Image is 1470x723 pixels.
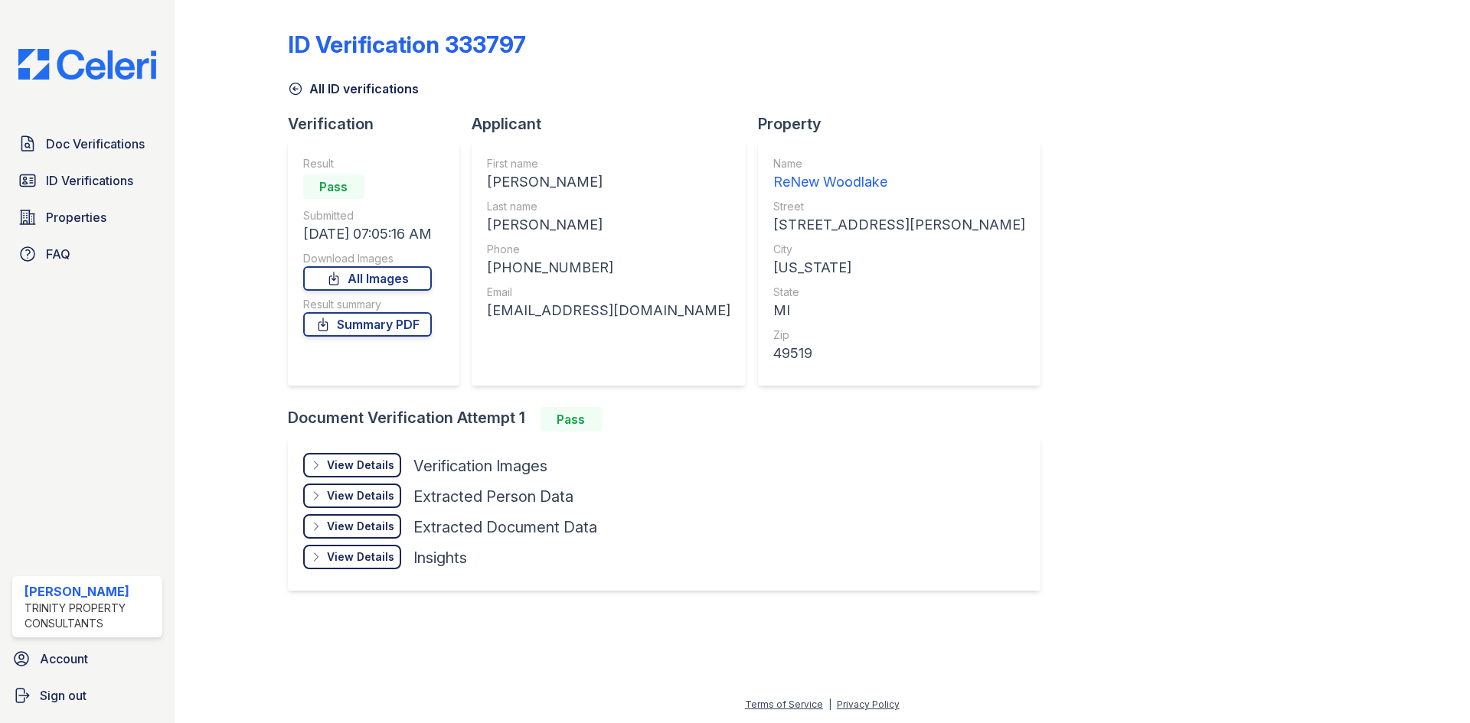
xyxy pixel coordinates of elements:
[327,458,394,473] div: View Details
[773,199,1025,214] div: Street
[6,680,168,711] a: Sign out
[288,113,472,135] div: Verification
[24,582,156,601] div: [PERSON_NAME]
[303,156,432,171] div: Result
[303,174,364,199] div: Pass
[12,202,162,233] a: Properties
[327,488,394,503] div: View Details
[303,251,432,266] div: Download Images
[758,113,1053,135] div: Property
[12,129,162,159] a: Doc Verifications
[413,516,597,538] div: Extracted Document Data
[6,643,168,674] a: Account
[487,171,730,193] div: [PERSON_NAME]
[472,113,758,135] div: Applicant
[288,407,1053,432] div: Document Verification Attempt 1
[303,297,432,312] div: Result summary
[745,699,823,710] a: Terms of Service
[487,285,730,300] div: Email
[487,257,730,278] div: [PHONE_NUMBER]
[773,156,1025,171] div: Name
[24,601,156,631] div: Trinity Property Consultants
[487,214,730,236] div: [PERSON_NAME]
[773,156,1025,193] a: Name ReNew Woodlake
[46,208,106,226] span: Properties
[327,549,394,565] div: View Details
[46,135,145,153] span: Doc Verifications
[288,80,419,98] a: All ID verifications
[828,699,831,710] div: |
[541,407,602,432] div: Pass
[773,257,1025,278] div: [US_STATE]
[773,171,1025,193] div: ReNew Woodlake
[837,699,900,710] a: Privacy Policy
[12,239,162,269] a: FAQ
[773,343,1025,364] div: 49519
[288,31,526,58] div: ID Verification 333797
[46,171,133,190] span: ID Verifications
[327,519,394,534] div: View Details
[487,242,730,257] div: Phone
[773,285,1025,300] div: State
[12,165,162,196] a: ID Verifications
[303,312,432,337] a: Summary PDF
[773,214,1025,236] div: [STREET_ADDRESS][PERSON_NAME]
[303,223,432,245] div: [DATE] 07:05:16 AM
[487,300,730,321] div: [EMAIL_ADDRESS][DOMAIN_NAME]
[413,486,573,507] div: Extracted Person Data
[46,245,70,263] span: FAQ
[303,266,432,291] a: All Images
[6,49,168,80] img: CE_Logo_Blue-a8612792a0a2168367f1c8372b55b34899dd931a85d93a1a3d3e32e68fde9ad4.png
[773,242,1025,257] div: City
[413,547,467,568] div: Insights
[487,199,730,214] div: Last name
[40,650,88,668] span: Account
[303,208,432,223] div: Submitted
[413,455,547,477] div: Verification Images
[773,327,1025,343] div: Zip
[40,686,87,705] span: Sign out
[487,156,730,171] div: First name
[773,300,1025,321] div: MI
